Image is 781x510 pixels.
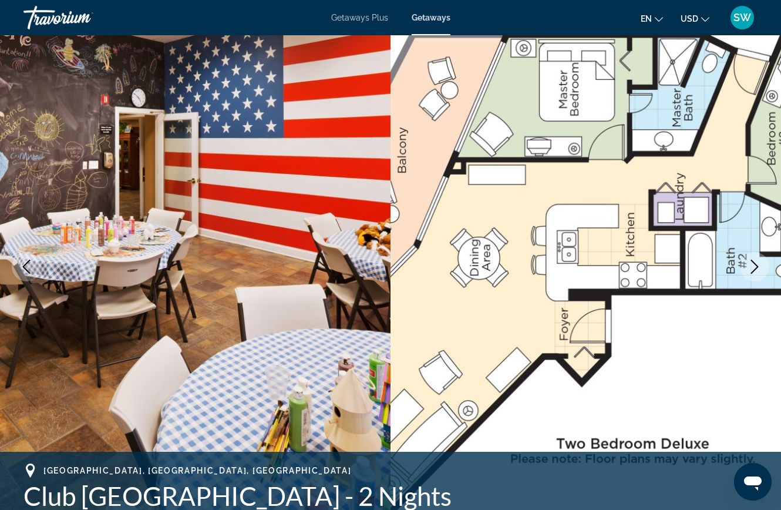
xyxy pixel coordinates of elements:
[727,5,758,30] button: User Menu
[43,466,351,475] span: [GEOGRAPHIC_DATA], [GEOGRAPHIC_DATA], [GEOGRAPHIC_DATA]
[734,463,772,501] iframe: Button to launch messaging window
[412,13,450,22] a: Getaways
[681,14,698,24] span: USD
[681,10,709,27] button: Change currency
[23,2,141,33] a: Travorium
[641,14,652,24] span: en
[641,10,663,27] button: Change language
[331,13,388,22] a: Getaways Plus
[740,252,769,281] button: Next image
[12,252,41,281] button: Previous image
[733,12,751,24] span: SW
